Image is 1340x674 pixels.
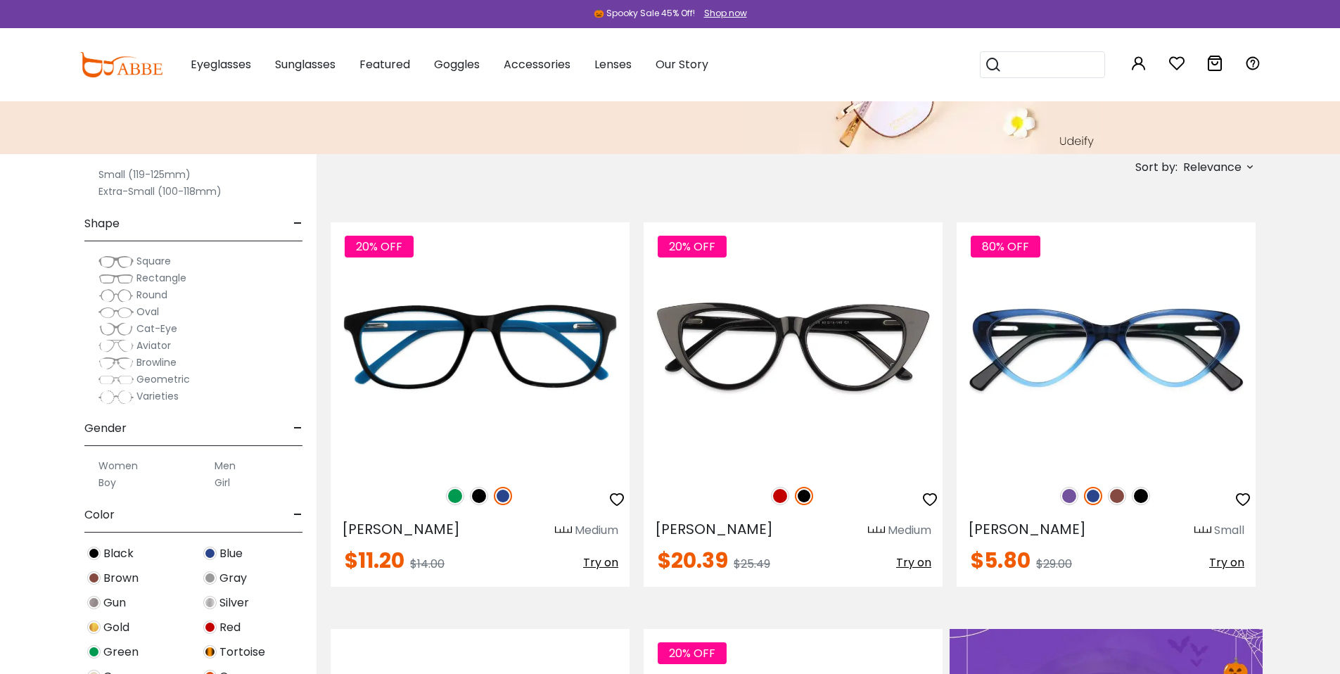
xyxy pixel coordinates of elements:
span: Silver [219,594,249,611]
span: $5.80 [971,545,1030,576]
span: Lenses [594,56,632,72]
img: Rectangle.png [98,272,134,286]
div: 🎃 Spooky Sale 45% Off! [594,7,695,20]
span: Brown [103,570,139,587]
button: Try on [583,550,618,576]
span: Rectangle [136,271,186,285]
div: Medium [575,522,618,539]
img: abbeglasses.com [79,52,162,77]
label: Small (119-125mm) [98,166,191,183]
span: 20% OFF [658,236,727,257]
img: Blue Machovec - Acetate ,Universal Bridge Fit [331,222,630,471]
span: $25.49 [734,556,770,572]
img: Blue [494,487,512,505]
span: Try on [1209,554,1244,571]
img: Varieties.png [98,390,134,405]
img: Tortoise [203,645,217,659]
img: Green [87,645,101,659]
span: [PERSON_NAME] [655,519,773,539]
label: Women [98,457,138,474]
img: Silver [203,596,217,609]
span: Cat-Eye [136,322,177,336]
div: Medium [888,522,931,539]
label: Extra-Small (100-118mm) [98,183,222,200]
span: Gender [84,412,127,445]
img: Black [470,487,488,505]
span: Browline [136,355,177,369]
img: size ruler [1194,526,1211,536]
img: Oval.png [98,305,134,319]
span: Relevance [1183,155,1242,180]
span: Gun [103,594,126,611]
span: Sunglasses [275,56,336,72]
img: Aviator.png [98,339,134,353]
img: Geometric.png [98,373,134,387]
span: Goggles [434,56,480,72]
button: Try on [1209,550,1244,576]
img: Black [795,487,813,505]
img: Round.png [98,288,134,303]
span: Varieties [136,389,179,403]
span: Sort by: [1135,159,1178,175]
span: Gray [219,570,247,587]
span: Aviator [136,338,171,352]
img: Gold [87,621,101,634]
span: - [293,207,302,241]
img: Square.png [98,255,134,269]
img: Blue Hannah - Acetate ,Universal Bridge Fit [957,222,1256,471]
span: Black [103,545,134,562]
span: Our Story [656,56,708,72]
span: 20% OFF [658,642,727,664]
img: Brown [87,571,101,585]
img: Black [1132,487,1150,505]
label: Boy [98,474,116,491]
img: size ruler [555,526,572,536]
div: Shop now [704,7,747,20]
span: $20.39 [658,545,728,576]
span: Oval [136,305,159,319]
span: Eyeglasses [191,56,251,72]
span: Gold [103,619,129,636]
span: [PERSON_NAME] [342,519,460,539]
span: $11.20 [345,545,404,576]
span: 20% OFF [345,236,414,257]
span: Green [103,644,139,661]
img: Black [87,547,101,560]
img: Brown [1108,487,1126,505]
img: Gun [87,596,101,609]
span: - [293,412,302,445]
label: Men [215,457,236,474]
span: Round [136,288,167,302]
label: Girl [215,474,230,491]
span: Featured [359,56,410,72]
span: Red [219,619,241,636]
span: Blue [219,545,243,562]
span: Geometric [136,372,190,386]
span: Tortoise [219,644,265,661]
div: Small [1214,522,1244,539]
img: Blue [203,547,217,560]
a: Shop now [697,7,747,19]
img: Gray [203,571,217,585]
img: Red [203,621,217,634]
span: $14.00 [410,556,445,572]
img: Purple [1060,487,1078,505]
span: Accessories [504,56,570,72]
span: [PERSON_NAME] [968,519,1086,539]
img: Green [446,487,464,505]
span: Shape [84,207,120,241]
img: Cat-Eye.png [98,322,134,336]
img: Browline.png [98,356,134,370]
img: Red [771,487,789,505]
img: size ruler [868,526,885,536]
span: Try on [896,554,931,571]
span: Try on [583,554,618,571]
img: Black Nora - Acetate ,Universal Bridge Fit [644,222,943,471]
span: Color [84,498,115,532]
span: $29.00 [1036,556,1072,572]
span: Square [136,254,171,268]
span: - [293,498,302,532]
